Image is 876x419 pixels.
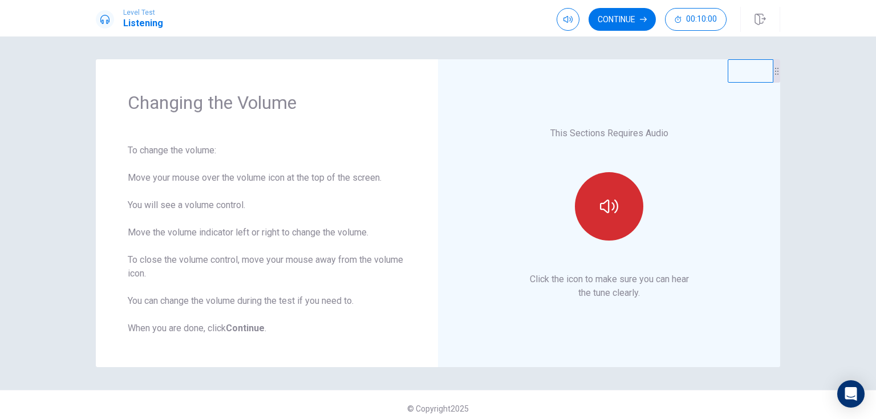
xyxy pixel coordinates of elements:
[589,8,656,31] button: Continue
[665,8,727,31] button: 00:10:00
[128,144,406,335] div: To change the volume: Move your mouse over the volume icon at the top of the screen. You will see...
[550,127,668,140] p: This Sections Requires Audio
[407,404,469,413] span: © Copyright 2025
[837,380,865,408] div: Open Intercom Messenger
[530,272,689,300] p: Click the icon to make sure you can hear the tune clearly.
[123,17,163,30] h1: Listening
[226,323,265,333] b: Continue
[686,15,717,24] span: 00:10:00
[128,91,406,114] h1: Changing the Volume
[123,9,163,17] span: Level Test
